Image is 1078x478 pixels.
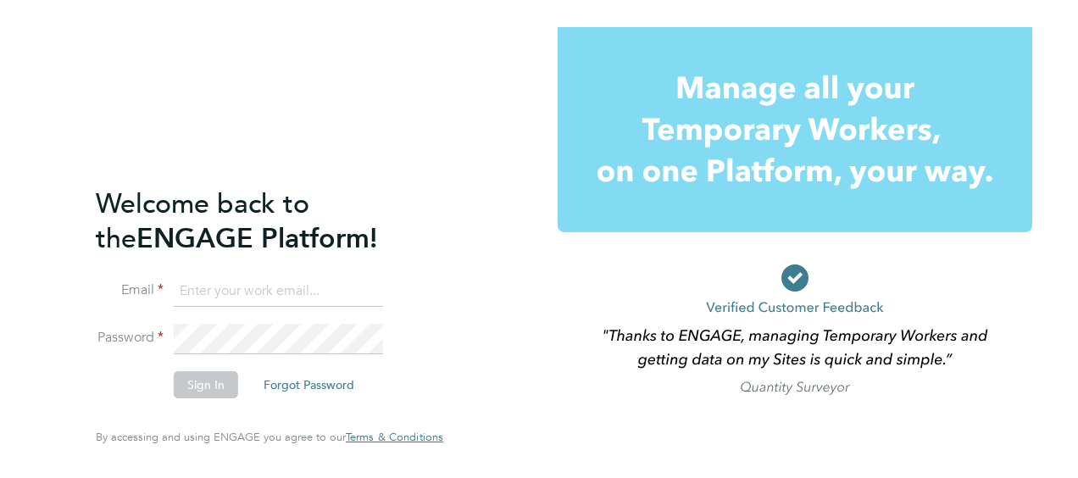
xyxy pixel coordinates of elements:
[346,430,443,444] span: Terms & Conditions
[250,371,368,398] button: Forgot Password
[96,186,426,256] h2: ENGAGE Platform!
[96,430,443,444] span: By accessing and using ENGAGE you agree to our
[96,281,164,299] label: Email
[96,329,164,347] label: Password
[174,371,238,398] button: Sign In
[174,276,383,307] input: Enter your work email...
[346,431,443,444] a: Terms & Conditions
[96,187,309,255] span: Welcome back to the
